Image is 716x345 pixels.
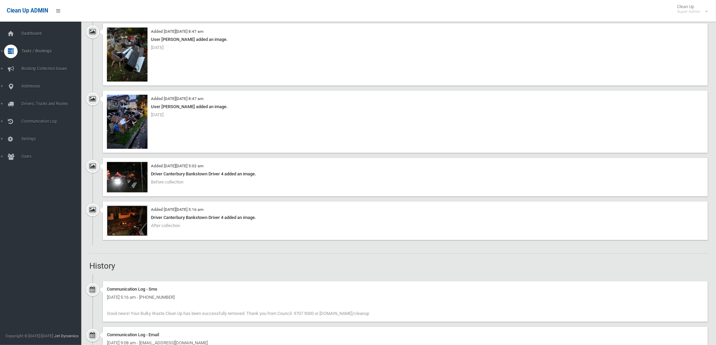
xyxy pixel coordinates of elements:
small: Added [DATE][DATE] 5:16 am [151,207,203,212]
img: 2025-09-1105.15.455032849330134958955.jpg [107,205,148,236]
div: Driver Canterbury Bankstown Driver 4 added an image. [107,214,704,222]
img: IMG_8063.JPG [107,95,148,149]
span: Booking Collection Issues [19,66,87,71]
small: Added [DATE][DATE] 8:47 am [151,96,203,101]
span: Clean Up [674,4,708,14]
img: 2025-09-1105.01.227797425153072822413.jpg [107,162,148,192]
span: [DATE] [151,45,163,50]
span: Addresses [19,84,87,89]
div: Driver Canterbury Bankstown Driver 4 added an image. [107,170,704,178]
small: Super Admin [677,9,701,14]
h2: History [89,262,708,270]
div: [DATE] 5:16 am - [PHONE_NUMBER] [107,293,704,301]
span: Good news! Your Bulky Waste Clean Up has been successfully removed. Thank you from Council. 9707 ... [107,311,369,316]
span: Before collection [151,179,183,184]
img: IMG_8064.JPG [107,27,148,81]
span: Tasks / Bookings [19,49,87,53]
span: Users [19,154,87,159]
span: Dashboard [19,31,87,36]
span: After collection [151,223,180,228]
div: Communication Log - Sms [107,285,704,293]
span: Drivers, Trucks and Routes [19,101,87,106]
small: Added [DATE][DATE] 5:02 am [151,164,203,168]
div: Communication Log - Email [107,331,704,339]
strong: Jet Dynamics [54,334,79,338]
div: User [PERSON_NAME] added an image. [107,103,704,111]
span: Communication Log [19,119,87,124]
span: Settings [19,137,87,141]
span: Copyright © [DATE]-[DATE] [5,334,53,338]
span: Clean Up ADMIN [7,7,48,14]
div: User [PERSON_NAME] added an image. [107,35,704,44]
small: Added [DATE][DATE] 8:47 am [151,29,203,34]
span: [DATE] [151,112,163,117]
